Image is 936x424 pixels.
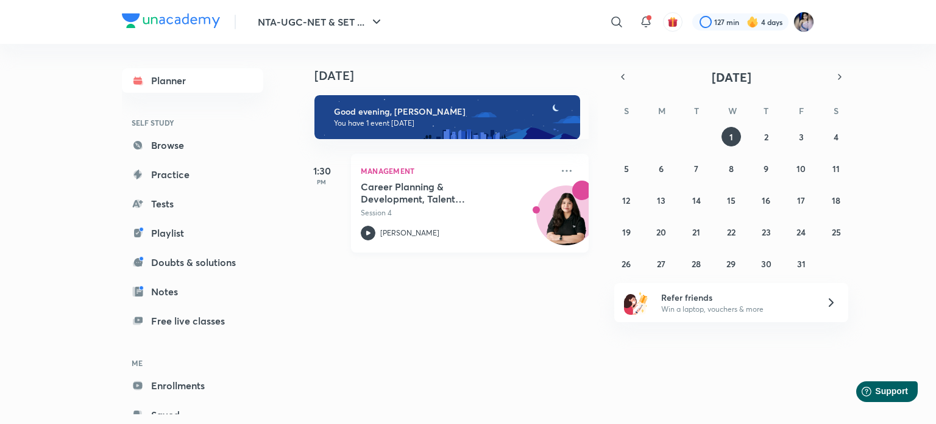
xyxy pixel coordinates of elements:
abbr: October 4, 2025 [834,131,838,143]
img: evening [314,95,580,139]
p: Win a laptop, vouchers & more [661,304,811,315]
button: October 10, 2025 [792,159,811,178]
p: Session 4 [361,207,552,218]
button: October 2, 2025 [756,127,776,146]
p: Management [361,163,552,178]
abbr: October 27, 2025 [657,258,665,270]
abbr: Thursday [764,105,768,117]
p: [PERSON_NAME] [380,228,439,239]
abbr: Tuesday [694,105,699,117]
abbr: October 28, 2025 [692,258,701,270]
h6: Good evening, [PERSON_NAME] [334,106,569,117]
abbr: Monday [658,105,665,117]
abbr: October 21, 2025 [692,226,700,238]
h5: Career Planning & Development, Talent Management [361,181,512,205]
button: October 17, 2025 [792,190,811,210]
button: October 9, 2025 [756,159,776,178]
abbr: October 20, 2025 [656,226,666,238]
abbr: October 29, 2025 [726,258,736,270]
button: October 4, 2025 [826,127,846,146]
button: October 3, 2025 [792,127,811,146]
abbr: October 19, 2025 [622,226,631,238]
a: Enrollments [122,373,263,398]
button: October 14, 2025 [687,190,706,210]
a: Notes [122,279,263,304]
button: October 19, 2025 [617,222,636,242]
abbr: October 8, 2025 [729,163,734,174]
abbr: October 24, 2025 [796,226,806,238]
button: October 26, 2025 [617,254,636,273]
img: Company Logo [122,13,220,28]
abbr: Saturday [834,105,838,117]
button: October 30, 2025 [756,254,776,273]
abbr: October 12, 2025 [622,195,630,206]
abbr: October 23, 2025 [762,226,771,238]
button: October 31, 2025 [792,254,811,273]
abbr: Wednesday [728,105,737,117]
abbr: October 31, 2025 [797,258,806,270]
abbr: October 15, 2025 [727,195,736,206]
abbr: October 30, 2025 [761,258,771,270]
button: October 12, 2025 [617,190,636,210]
abbr: October 26, 2025 [622,258,631,270]
button: October 27, 2025 [651,254,671,273]
img: streak [746,16,759,28]
h5: 1:30 [297,163,346,178]
img: Tanya Gautam [793,12,814,32]
abbr: October 13, 2025 [657,195,665,206]
button: October 13, 2025 [651,190,671,210]
a: Planner [122,68,263,93]
abbr: October 25, 2025 [832,226,841,238]
button: NTA-UGC-NET & SET ... [250,10,391,34]
button: October 18, 2025 [826,190,846,210]
abbr: October 2, 2025 [764,131,768,143]
abbr: October 11, 2025 [832,163,840,174]
button: October 15, 2025 [721,190,741,210]
a: Playlist [122,221,263,245]
abbr: Friday [799,105,804,117]
abbr: October 22, 2025 [727,226,736,238]
abbr: October 9, 2025 [764,163,768,174]
button: October 20, 2025 [651,222,671,242]
img: avatar [667,16,678,27]
button: October 5, 2025 [617,159,636,178]
abbr: Sunday [624,105,629,117]
button: October 28, 2025 [687,254,706,273]
abbr: October 14, 2025 [692,195,701,206]
a: Browse [122,133,263,157]
p: PM [297,178,346,185]
h4: [DATE] [314,68,601,83]
abbr: October 5, 2025 [624,163,629,174]
img: Avatar [537,192,595,251]
button: October 25, 2025 [826,222,846,242]
button: [DATE] [631,68,831,85]
h6: ME [122,353,263,373]
button: avatar [663,12,682,32]
span: [DATE] [712,69,751,85]
p: You have 1 event [DATE] [334,118,569,128]
button: October 11, 2025 [826,159,846,178]
abbr: October 1, 2025 [729,131,733,143]
button: October 24, 2025 [792,222,811,242]
abbr: October 10, 2025 [796,163,806,174]
button: October 29, 2025 [721,254,741,273]
abbr: October 16, 2025 [762,195,770,206]
abbr: October 18, 2025 [832,195,840,206]
button: October 21, 2025 [687,222,706,242]
iframe: Help widget launcher [828,376,923,411]
button: October 22, 2025 [721,222,741,242]
abbr: October 17, 2025 [797,195,805,206]
a: Tests [122,192,263,216]
button: October 6, 2025 [651,159,671,178]
button: October 7, 2025 [687,159,706,178]
a: Doubts & solutions [122,250,263,275]
abbr: October 6, 2025 [659,163,664,174]
img: referral [624,290,648,315]
h6: Refer friends [661,291,811,304]
abbr: October 7, 2025 [694,163,698,174]
a: Practice [122,162,263,187]
button: October 23, 2025 [756,222,776,242]
button: October 16, 2025 [756,190,776,210]
h6: SELF STUDY [122,112,263,133]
